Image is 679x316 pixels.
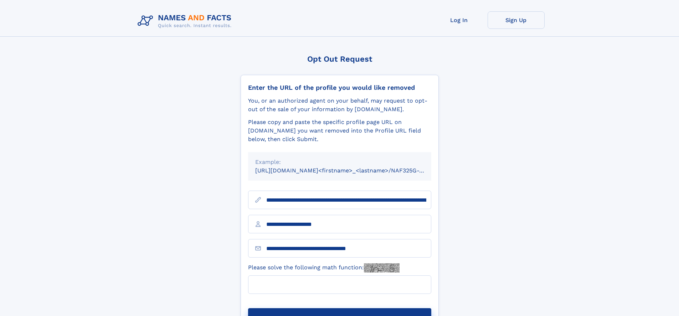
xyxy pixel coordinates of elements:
[488,11,545,29] a: Sign Up
[135,11,237,31] img: Logo Names and Facts
[255,167,445,174] small: [URL][DOMAIN_NAME]<firstname>_<lastname>/NAF325G-xxxxxxxx
[248,84,431,92] div: Enter the URL of the profile you would like removed
[248,118,431,144] div: Please copy and paste the specific profile page URL on [DOMAIN_NAME] you want removed into the Pr...
[248,263,400,273] label: Please solve the following math function:
[241,55,439,63] div: Opt Out Request
[431,11,488,29] a: Log In
[255,158,424,166] div: Example:
[248,97,431,114] div: You, or an authorized agent on your behalf, may request to opt-out of the sale of your informatio...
